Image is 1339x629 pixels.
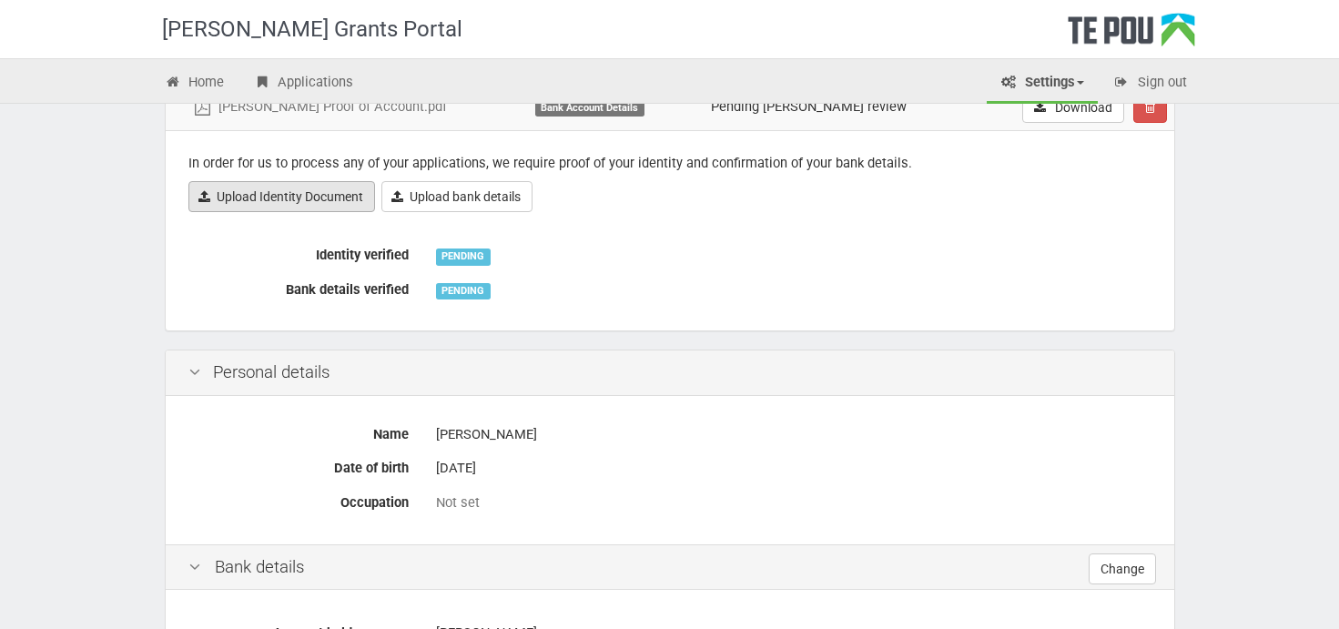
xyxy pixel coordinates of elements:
label: Identity verified [175,239,422,265]
label: Bank details verified [175,274,422,299]
div: [DATE] [436,452,1151,484]
div: Te Pou Logo [1068,13,1195,58]
div: Bank details [166,544,1174,591]
p: In order for us to process any of your applications, we require proof of your identity and confir... [188,154,1151,173]
a: Change [1089,553,1156,584]
a: Applications [239,64,367,104]
a: Sign out [1100,64,1201,104]
a: Settings [987,64,1098,104]
a: [PERSON_NAME] Proof of Account.pdf [191,98,447,115]
div: PENDING [436,249,491,265]
label: Date of birth [175,452,422,478]
div: Not set [436,493,1151,512]
a: Home [151,64,238,104]
div: PENDING [436,283,491,299]
a: Download [1022,92,1124,123]
div: Bank Account Details [535,100,644,117]
div: Personal details [166,350,1174,396]
td: Pending [PERSON_NAME] review [704,85,971,131]
label: Occupation [175,487,422,512]
div: [PERSON_NAME] [436,419,1151,451]
label: Name [175,419,422,444]
a: Upload Identity Document [188,181,375,212]
a: Upload bank details [381,181,533,212]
